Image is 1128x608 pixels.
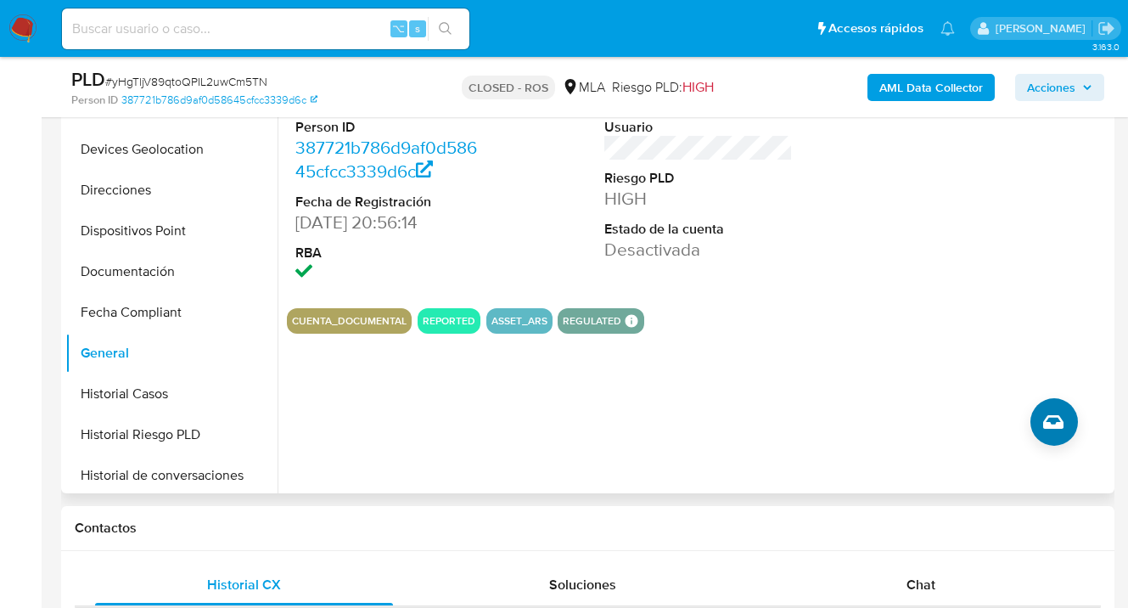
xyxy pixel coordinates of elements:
span: 3.163.0 [1092,40,1120,53]
span: Chat [906,575,935,594]
button: Devices Geolocation [65,129,278,170]
b: AML Data Collector [879,74,983,101]
span: s [415,20,420,37]
a: Notificaciones [940,21,955,36]
p: CLOSED - ROS [462,76,555,99]
span: Riesgo PLD: [612,78,714,97]
dt: RBA [295,244,485,262]
a: 387721b786d9af0d58645cfcc3339d6c [121,93,317,108]
dt: Person ID [295,118,485,137]
button: Acciones [1015,74,1104,101]
span: Acciones [1027,74,1075,101]
button: AML Data Collector [867,74,995,101]
div: MLA [562,78,605,97]
b: Person ID [71,93,118,108]
dt: Estado de la cuenta [604,220,794,239]
span: Historial CX [207,575,281,594]
button: General [65,333,278,374]
a: Salir [1097,20,1115,37]
button: Historial de conversaciones [65,455,278,496]
h1: Contactos [75,520,1101,537]
dt: Riesgo PLD [604,169,794,188]
button: search-icon [428,17,463,41]
button: Direcciones [65,170,278,211]
button: Documentación [65,251,278,292]
span: HIGH [682,77,714,97]
span: ⌥ [392,20,405,37]
span: # yHgTljV89qtoQPIL2uwCm5TN [105,73,267,90]
button: Historial Casos [65,374,278,414]
span: Accesos rápidos [828,20,923,37]
dt: Usuario [604,118,794,137]
span: Soluciones [549,575,616,594]
a: 387721b786d9af0d58645cfcc3339d6c [295,135,477,183]
dt: Fecha de Registración [295,193,485,211]
button: Fecha Compliant [65,292,278,333]
p: juanpablo.jfernandez@mercadolibre.com [996,20,1092,37]
dd: [DATE] 20:56:14 [295,211,485,234]
button: Historial Riesgo PLD [65,414,278,455]
button: Dispositivos Point [65,211,278,251]
dd: HIGH [604,187,794,211]
b: PLD [71,65,105,93]
dd: Desactivada [604,238,794,262]
input: Buscar usuario o caso... [62,18,469,40]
